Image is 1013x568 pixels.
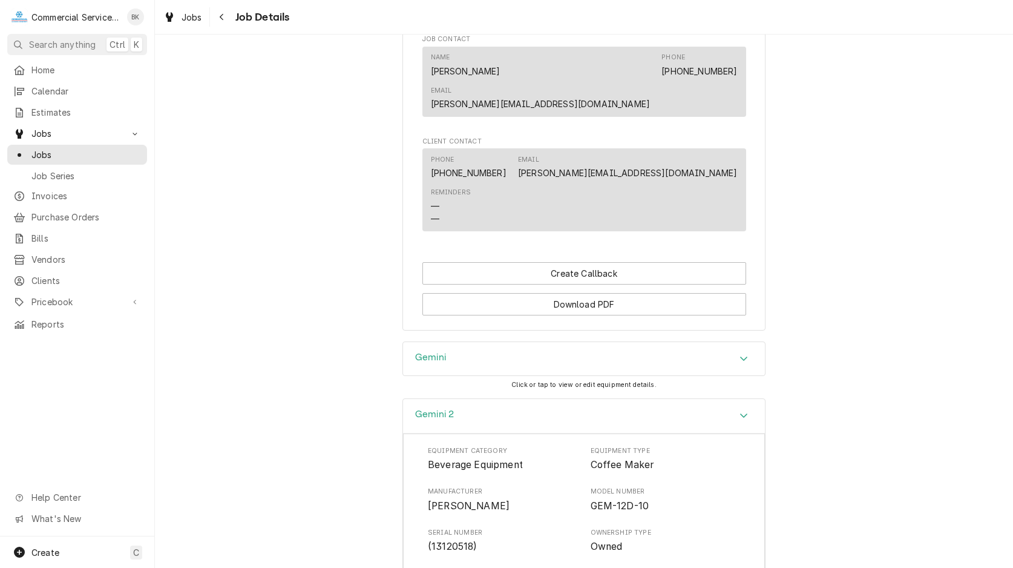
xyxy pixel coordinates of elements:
[31,274,141,287] span: Clients
[415,409,454,420] h3: Gemini 2
[511,381,657,389] span: Click or tap to view or edit equipment details.
[7,509,147,529] a: Go to What's New
[431,99,651,109] a: [PERSON_NAME][EMAIL_ADDRESS][DOMAIN_NAME]
[133,546,139,559] span: C
[212,7,232,27] button: Navigate back
[403,399,765,434] button: Accordion Details Expand Trigger
[7,60,147,80] a: Home
[431,213,439,225] div: —
[403,342,765,376] button: Accordion Details Expand Trigger
[29,38,96,51] span: Search anything
[431,53,450,62] div: Name
[431,188,471,197] div: Reminders
[7,314,147,334] a: Reports
[518,168,738,178] a: [PERSON_NAME][EMAIL_ADDRESS][DOMAIN_NAME]
[591,459,654,471] span: Coffee Maker
[422,262,746,315] div: Button Group
[31,190,141,202] span: Invoices
[403,342,765,376] div: Accordion Header
[431,53,500,77] div: Name
[422,47,746,117] div: Contact
[7,81,147,101] a: Calendar
[591,446,741,472] div: Equipment Type
[428,540,578,554] span: Serial Number
[31,512,140,525] span: What's New
[428,499,578,514] span: Manufacturer
[182,11,202,24] span: Jobs
[422,293,746,315] button: Download PDF
[428,487,578,513] div: Manufacturer
[422,137,746,147] span: Client Contact
[422,262,746,285] div: Button Group Row
[11,8,28,25] div: C
[31,211,141,223] span: Purchase Orders
[31,253,141,266] span: Vendors
[431,200,439,213] div: —
[431,65,500,78] div: [PERSON_NAME]
[31,491,140,504] span: Help Center
[428,458,578,472] span: Equipment Category
[431,86,651,110] div: Email
[591,487,741,497] span: Model Number
[232,9,290,25] span: Job Details
[127,8,144,25] div: Brian Key's Avatar
[591,540,741,554] span: Ownership Type
[431,155,454,165] div: Phone
[7,271,147,291] a: Clients
[422,262,746,285] button: Create Callback
[428,528,578,554] div: Serial Number
[31,106,141,119] span: Estimates
[7,102,147,122] a: Estimates
[518,155,539,165] div: Email
[7,145,147,165] a: Jobs
[31,296,123,308] span: Pricebook
[661,66,737,76] a: [PHONE_NUMBER]
[591,528,741,554] div: Ownership Type
[422,285,746,315] div: Button Group Row
[428,541,477,552] span: (13120518)
[422,35,746,44] span: Job Contact
[591,541,623,552] span: Owned
[403,399,765,434] div: Accordion Header
[591,458,741,472] span: Equipment Type
[431,86,452,96] div: Email
[127,8,144,25] div: BK
[31,547,59,558] span: Create
[591,499,741,514] span: Model Number
[11,8,28,25] div: Commercial Service Co.'s Avatar
[31,11,120,24] div: Commercial Service Co.
[31,232,141,245] span: Bills
[7,34,147,55] button: Search anythingCtrlK
[422,47,746,122] div: Job Contact List
[110,38,125,51] span: Ctrl
[661,53,685,62] div: Phone
[591,500,649,512] span: GEM-12D-10
[591,528,741,538] span: Ownership Type
[431,168,506,178] a: [PHONE_NUMBER]
[7,207,147,227] a: Purchase Orders
[7,292,147,312] a: Go to Pricebook
[428,459,523,471] span: Beverage Equipment
[31,148,141,161] span: Jobs
[31,170,141,182] span: Job Series
[134,38,139,51] span: K
[159,7,207,27] a: Jobs
[422,137,746,237] div: Client Contact
[518,155,738,179] div: Email
[31,318,141,331] span: Reports
[7,166,147,186] a: Job Series
[31,127,123,140] span: Jobs
[422,35,746,122] div: Job Contact
[428,446,578,472] div: Equipment Category
[7,124,147,144] a: Go to Jobs
[431,188,471,225] div: Reminders
[7,228,147,248] a: Bills
[402,342,765,377] div: Gemini
[428,446,578,456] span: Equipment Category
[422,148,746,237] div: Client Contact List
[7,249,147,269] a: Vendors
[431,155,506,179] div: Phone
[661,53,737,77] div: Phone
[591,487,741,513] div: Model Number
[422,148,746,231] div: Contact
